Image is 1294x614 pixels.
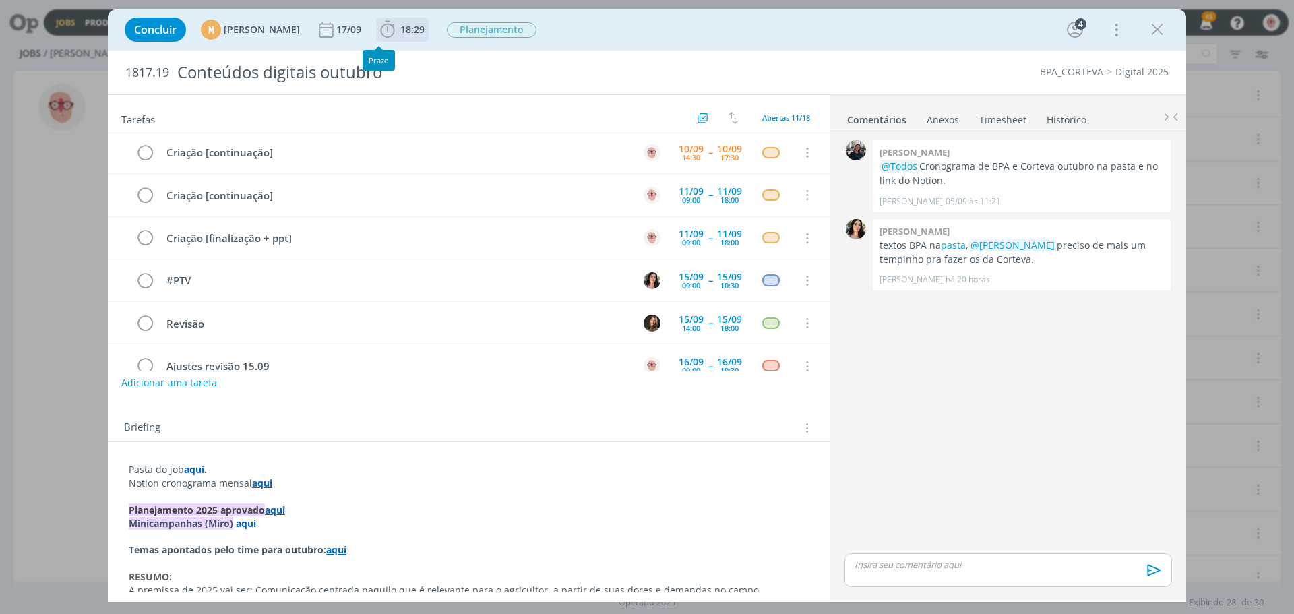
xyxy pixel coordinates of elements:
strong: Planejamento 2025 aprovado [129,503,265,516]
div: 11/09 [679,229,704,239]
div: 15/09 [717,272,742,282]
strong: . [204,463,207,476]
div: 11/09 [679,187,704,196]
span: -- [708,148,712,157]
p: Cronograma de BPA e Corteva outubro na pasta e no link do Notion. [880,160,1164,187]
a: aqui [236,517,256,530]
div: Prazo [363,50,395,71]
div: Anexos [927,113,959,127]
div: 10/09 [679,144,704,154]
p: Pasta do job [129,463,809,477]
div: dialog [108,9,1186,602]
div: 15/09 [679,315,704,324]
button: Concluir [125,18,186,42]
span: há 20 horas [946,274,990,286]
div: 15/09 [679,272,704,282]
span: -- [708,276,712,285]
div: #PTV [160,272,631,289]
a: Comentários [846,107,907,127]
div: 17/09 [336,25,364,34]
span: -- [708,318,712,328]
a: Timesheet [979,107,1027,127]
a: Digital 2025 [1115,65,1169,78]
div: 09:00 [682,196,700,204]
div: 11/09 [717,187,742,196]
div: 16/09 [717,357,742,367]
button: A [642,142,662,162]
div: Ajustes revisão 15.09 [160,358,631,375]
button: Adicionar uma tarefa [121,371,218,395]
a: BPA_CORTEVA [1040,65,1103,78]
p: [PERSON_NAME] [880,195,943,208]
span: @Todos [882,160,917,173]
div: 18:00 [720,239,739,246]
a: pasta [941,239,966,251]
img: T [846,219,866,239]
span: -- [708,361,712,371]
span: 18:29 [400,23,425,36]
img: A [644,357,660,374]
span: @[PERSON_NAME] [970,239,1055,251]
span: Briefing [124,419,160,437]
button: M[PERSON_NAME] [201,20,300,40]
div: 09:00 [682,367,700,374]
div: Criação [finalização + ppt] [160,230,631,247]
div: Revisão [160,315,631,332]
span: -- [708,190,712,199]
strong: Minicampanhas (Miro) [129,517,233,530]
span: 1817.19 [125,65,169,80]
p: Notion cronograma mensal [129,477,809,490]
a: aqui [252,477,272,489]
img: A [644,144,660,161]
button: J [642,313,662,333]
div: M [201,20,221,40]
div: 14:00 [682,324,700,332]
img: A [644,187,660,204]
p: textos BPA na , preciso de mais um tempinho pra fazer os da Corteva. [880,239,1164,266]
button: A [642,185,662,205]
img: T [644,272,660,289]
div: 10:30 [720,367,739,374]
span: [PERSON_NAME] [224,25,300,34]
a: Histórico [1046,107,1087,127]
span: Tarefas [121,110,155,126]
span: -- [708,233,712,243]
div: 18:00 [720,196,739,204]
button: 18:29 [377,19,428,40]
div: 10:30 [720,282,739,289]
b: [PERSON_NAME] [880,146,950,158]
div: 16/09 [679,357,704,367]
div: Criação [continuação] [160,187,631,204]
div: 11/09 [717,229,742,239]
button: 4 [1064,19,1086,40]
button: T [642,270,662,290]
strong: Temas apontados pelo time para outubro: [129,543,326,556]
div: 09:00 [682,282,700,289]
div: 10/09 [717,144,742,154]
button: Planejamento [446,22,537,38]
div: 18:00 [720,324,739,332]
span: Planejamento [447,22,536,38]
div: Conteúdos digitais outubro [172,56,729,89]
p: A premissa de 2025 vai ser: Comunicação centrada naquilo que é relevante para o agricultor, a par... [129,584,809,597]
a: aqui [184,463,204,476]
div: 14:30 [682,154,700,161]
button: A [642,356,662,376]
b: [PERSON_NAME] [880,225,950,237]
p: [PERSON_NAME] [880,274,943,286]
div: 09:00 [682,239,700,246]
a: aqui [265,503,285,516]
button: A [642,228,662,248]
div: 17:30 [720,154,739,161]
img: A [644,229,660,246]
span: Concluir [134,24,177,35]
img: J [644,315,660,332]
img: arrow-down-up.svg [729,112,738,124]
img: M [846,140,866,160]
div: 4 [1075,18,1086,30]
a: aqui [326,543,346,556]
